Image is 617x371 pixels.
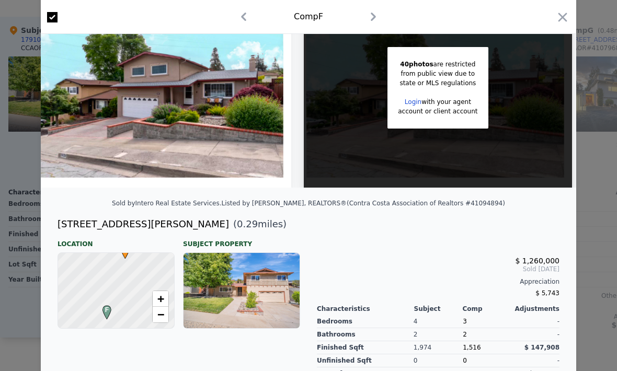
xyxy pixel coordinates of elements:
[515,257,559,265] span: $ 1,260,000
[317,277,559,286] div: Appreciation
[317,328,414,341] div: Bathrooms
[463,357,467,364] span: 0
[463,328,511,341] div: 2
[112,200,221,207] div: Sold by Intero Real Estate Services .
[535,289,559,297] span: $ 5,743
[511,354,559,367] div: -
[317,305,414,313] div: Characteristics
[511,315,559,328] div: -
[421,98,471,106] span: with your agent
[317,315,414,328] div: Bedrooms
[414,341,463,354] div: 1,974
[524,344,559,351] span: $ 147,908
[153,307,168,322] a: Zoom out
[462,305,511,313] div: Comp
[463,344,481,351] span: 1,516
[511,328,559,341] div: -
[294,10,323,23] div: Comp F
[229,217,287,231] span: ( miles)
[58,217,229,231] div: [STREET_ADDRESS][PERSON_NAME]
[100,305,114,315] span: F
[317,341,414,354] div: Finished Sqft
[398,107,477,116] div: account or client account
[58,231,175,248] div: Location
[463,318,467,325] span: 3
[317,354,414,367] div: Unfinished Sqft
[398,69,477,78] div: from public view due to
[414,315,463,328] div: 4
[153,291,168,307] a: Zoom in
[221,200,505,207] div: Listed by [PERSON_NAME], REALTORS® (Contra Costa Association of Realtors #41094894)
[398,78,477,88] div: state or MLS regulations
[157,292,164,305] span: +
[100,305,106,311] div: F
[157,308,164,321] span: −
[398,60,477,69] div: are restricted
[400,61,433,68] span: 40 photos
[414,354,463,367] div: 0
[414,328,463,341] div: 2
[405,98,421,106] a: Login
[317,265,559,273] span: Sold [DATE]
[237,218,258,229] span: 0.29
[414,305,463,313] div: Subject
[511,305,559,313] div: Adjustments
[183,231,300,248] div: Subject Property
